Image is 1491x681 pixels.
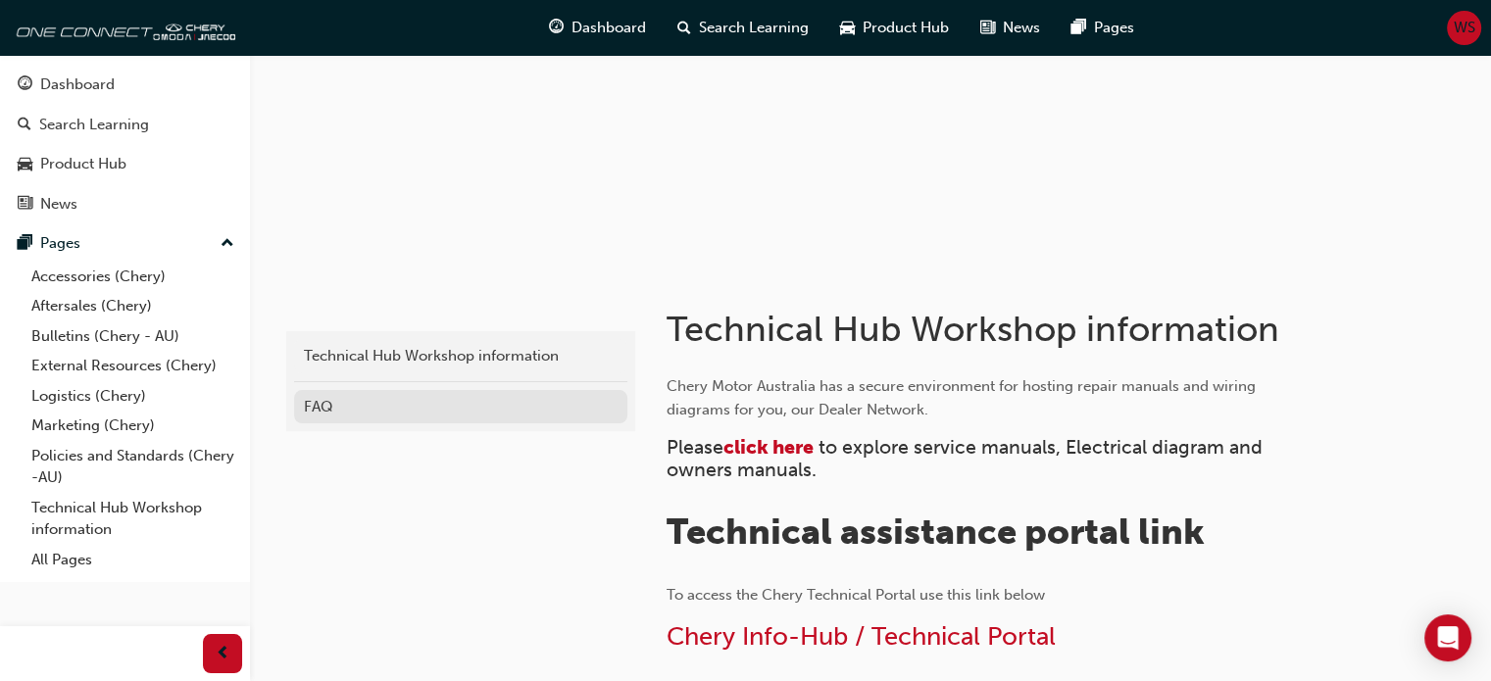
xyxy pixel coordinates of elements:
[667,586,1045,604] span: To access the Chery Technical Portal use this link below
[24,411,242,441] a: Marketing (Chery)
[8,225,242,262] button: Pages
[221,231,234,257] span: up-icon
[40,73,115,96] div: Dashboard
[699,17,809,39] span: Search Learning
[8,67,242,103] a: Dashboard
[667,436,1267,481] span: to explore service manuals, Electrical diagram and owners manuals.
[216,642,230,666] span: prev-icon
[667,621,1056,652] a: Chery Info-Hub / Technical Portal
[10,8,235,47] img: oneconnect
[18,156,32,173] span: car-icon
[1094,17,1134,39] span: Pages
[24,381,242,412] a: Logistics (Chery)
[980,16,995,40] span: news-icon
[24,441,242,493] a: Policies and Standards (Chery -AU)
[304,396,618,418] div: FAQ
[1003,17,1040,39] span: News
[667,511,1205,553] span: Technical assistance portal link
[1454,17,1475,39] span: WS
[294,390,627,424] a: FAQ
[533,8,662,48] a: guage-iconDashboard
[1056,8,1150,48] a: pages-iconPages
[1424,614,1471,661] div: Open Intercom Messenger
[677,16,691,40] span: search-icon
[18,196,32,214] span: news-icon
[39,114,149,136] div: Search Learning
[8,63,242,225] button: DashboardSearch LearningProduct HubNews
[294,339,627,373] a: Technical Hub Workshop information
[662,8,824,48] a: search-iconSearch Learning
[24,321,242,352] a: Bulletins (Chery - AU)
[40,193,77,216] div: News
[24,351,242,381] a: External Resources (Chery)
[667,436,723,459] span: Please
[304,345,618,367] div: Technical Hub Workshop information
[965,8,1056,48] a: news-iconNews
[723,436,814,459] a: click here
[863,17,949,39] span: Product Hub
[18,235,32,253] span: pages-icon
[8,146,242,182] a: Product Hub
[840,16,855,40] span: car-icon
[24,493,242,545] a: Technical Hub Workshop information
[549,16,564,40] span: guage-icon
[18,76,32,94] span: guage-icon
[18,117,31,134] span: search-icon
[40,232,80,255] div: Pages
[8,186,242,222] a: News
[8,107,242,143] a: Search Learning
[24,291,242,321] a: Aftersales (Chery)
[24,262,242,292] a: Accessories (Chery)
[1071,16,1086,40] span: pages-icon
[667,377,1260,418] span: Chery Motor Australia has a secure environment for hosting repair manuals and wiring diagrams for...
[572,17,646,39] span: Dashboard
[1447,11,1481,45] button: WS
[824,8,965,48] a: car-iconProduct Hub
[667,308,1310,351] h1: Technical Hub Workshop information
[24,545,242,575] a: All Pages
[40,153,126,175] div: Product Hub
